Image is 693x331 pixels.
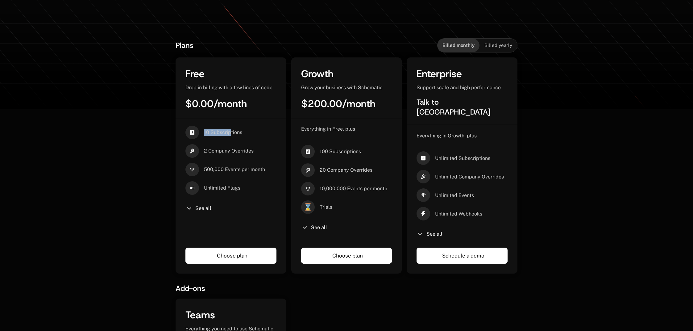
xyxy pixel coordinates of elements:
[320,204,332,211] span: Trials
[301,97,342,110] span: $200.00
[484,42,512,48] span: Billed yearly
[204,166,265,173] span: 500,000 Events per month
[185,308,215,321] span: Teams
[320,167,372,174] span: 20 Company Overrides
[301,67,334,80] span: Growth
[176,283,205,293] span: Add-ons
[185,163,199,176] i: signal
[417,170,430,183] i: hammer
[185,181,199,195] i: boolean-on
[204,129,242,136] span: 10 Subscriptions
[442,42,475,48] span: Billed monthly
[417,248,508,264] a: Schedule a demo
[320,148,361,155] span: 100 Subscriptions
[301,200,315,214] span: ⌛
[435,192,474,199] span: Unlimited Events
[301,85,383,90] span: Grow your business with Schematic
[301,248,392,264] a: Choose plan
[417,151,430,165] i: cashapp
[176,40,193,50] span: Plans
[185,85,272,90] span: Drop in billing with a few lines of code
[435,211,482,217] span: Unlimited Webhooks
[301,163,315,177] i: hammer
[214,97,247,110] span: / month
[185,248,276,264] a: Choose plan
[435,174,504,180] span: Unlimited Company Overrides
[185,67,205,80] span: Free
[204,148,254,154] span: 2 Company Overrides
[435,155,490,162] span: Unlimited Subscriptions
[204,185,240,191] span: Unlimited Flags
[342,97,376,110] span: / month
[320,185,387,192] span: 10,000,000 Events per month
[417,207,430,220] i: thunder
[417,230,424,238] i: chevron-down
[301,182,315,195] i: signal
[185,205,193,212] i: chevron-down
[311,225,327,230] span: See all
[417,97,491,117] span: Talk to [GEOGRAPHIC_DATA]
[301,145,315,158] i: cashapp
[195,206,211,211] span: See all
[185,126,199,139] i: cashapp
[417,67,462,80] span: Enterprise
[417,85,501,90] span: Support scale and high performance
[301,126,355,132] span: Everything in Free, plus
[426,232,442,237] span: See all
[417,133,477,139] span: Everything in Growth, plus
[301,224,309,231] i: chevron-down
[185,97,214,110] span: $0.00
[185,144,199,158] i: hammer
[417,188,430,202] i: signal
